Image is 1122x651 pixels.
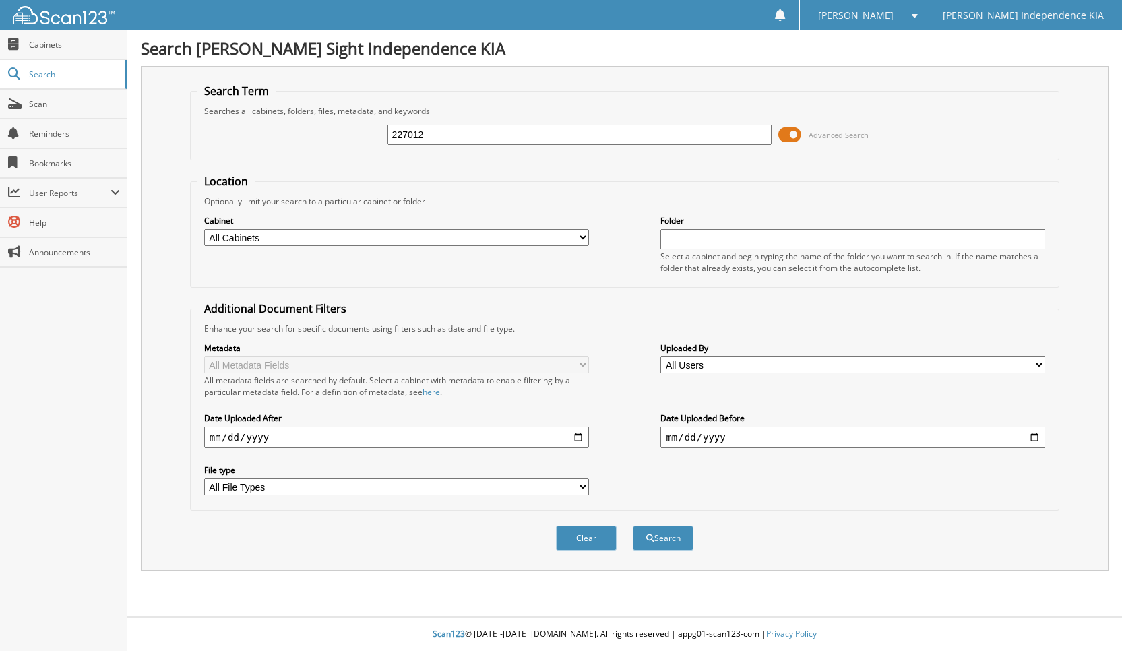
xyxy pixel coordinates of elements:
[943,11,1104,20] span: [PERSON_NAME] Independence KIA
[29,39,120,51] span: Cabinets
[29,247,120,258] span: Announcements
[13,6,115,24] img: scan123-logo-white.svg
[197,84,276,98] legend: Search Term
[660,427,1045,448] input: end
[660,412,1045,424] label: Date Uploaded Before
[818,11,894,20] span: [PERSON_NAME]
[1055,586,1122,651] iframe: Chat Widget
[556,526,617,551] button: Clear
[204,375,589,398] div: All metadata fields are searched by default. Select a cabinet with metadata to enable filtering b...
[141,37,1109,59] h1: Search [PERSON_NAME] Sight Independence KIA
[29,98,120,110] span: Scan
[197,323,1052,334] div: Enhance your search for specific documents using filters such as date and file type.
[29,158,120,169] span: Bookmarks
[29,128,120,139] span: Reminders
[197,301,353,316] legend: Additional Document Filters
[633,526,693,551] button: Search
[204,215,589,226] label: Cabinet
[197,174,255,189] legend: Location
[29,217,120,228] span: Help
[433,628,465,640] span: Scan123
[197,105,1052,117] div: Searches all cabinets, folders, files, metadata, and keywords
[29,69,118,80] span: Search
[660,251,1045,274] div: Select a cabinet and begin typing the name of the folder you want to search in. If the name match...
[660,342,1045,354] label: Uploaded By
[423,386,440,398] a: here
[204,412,589,424] label: Date Uploaded After
[204,342,589,354] label: Metadata
[204,464,589,476] label: File type
[809,130,869,140] span: Advanced Search
[127,618,1122,651] div: © [DATE]-[DATE] [DOMAIN_NAME]. All rights reserved | appg01-scan123-com |
[29,187,111,199] span: User Reports
[204,427,589,448] input: start
[766,628,817,640] a: Privacy Policy
[660,215,1045,226] label: Folder
[197,195,1052,207] div: Optionally limit your search to a particular cabinet or folder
